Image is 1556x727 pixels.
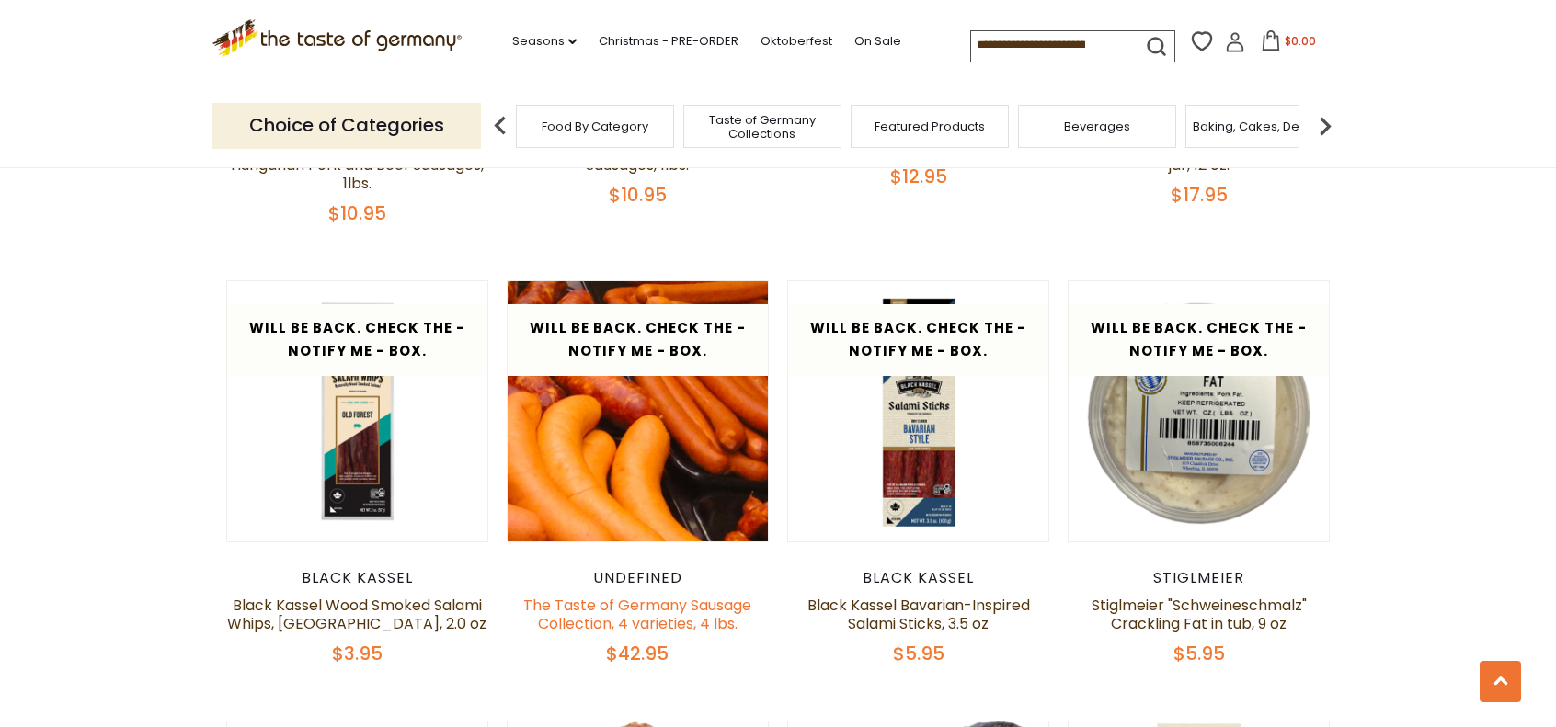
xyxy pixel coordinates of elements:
span: $17.95 [1171,182,1228,208]
a: Black Kassel Bavarian-Inspired Salami Sticks, 3.5 oz [807,595,1030,634]
div: Black Kassel [787,569,1049,587]
a: The Taste of Germany Sausage Collection, 4 varieties, 4 lbs. [523,595,751,634]
a: Seasons [512,31,577,51]
img: Stiglmeier "Schweineschmalz" Crackling Fat in tub, 9 oz [1069,281,1329,541]
p: Choice of Categories [212,103,481,148]
span: $3.95 [332,641,383,666]
span: $10.95 [609,182,667,208]
a: Black Kassel Wood Smoked Salami Whips, [GEOGRAPHIC_DATA], 2.0 oz [227,595,486,634]
a: Beverages [1064,119,1130,133]
a: Baking, Cakes, Desserts [1193,119,1335,133]
img: next arrow [1307,108,1344,144]
a: Stiglmeier "Schweineschmalz" Crackling Fat in tub, 9 oz [1092,595,1307,634]
a: On Sale [854,31,901,51]
div: undefined [507,569,769,587]
img: previous arrow [482,108,519,144]
a: Oktoberfest [761,31,832,51]
img: Black Kassel Bavarian-Inspired Salami Sticks, 3.5 oz [788,281,1048,541]
a: Featured Products [875,119,985,133]
span: $5.95 [1173,641,1225,666]
div: Black Kassel [226,569,488,587]
span: $12.95 [890,164,947,189]
div: Stiglmeier [1068,569,1330,587]
button: $0.00 [1249,30,1327,58]
span: $42.95 [606,641,669,666]
a: Taste of Germany Collections [689,113,836,141]
a: Christmas - PRE-ORDER [599,31,738,51]
img: The Taste of Germany Sausage Collection, 4 varieties, 4 lbs. [508,281,768,541]
a: Food By Category [542,119,648,133]
span: $10.95 [328,200,386,226]
span: $5.95 [893,641,944,666]
img: Black Kassel Wood Smoked Salami Whips, Old Forest, 2.0 oz [227,281,487,541]
span: $0.00 [1285,33,1316,49]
